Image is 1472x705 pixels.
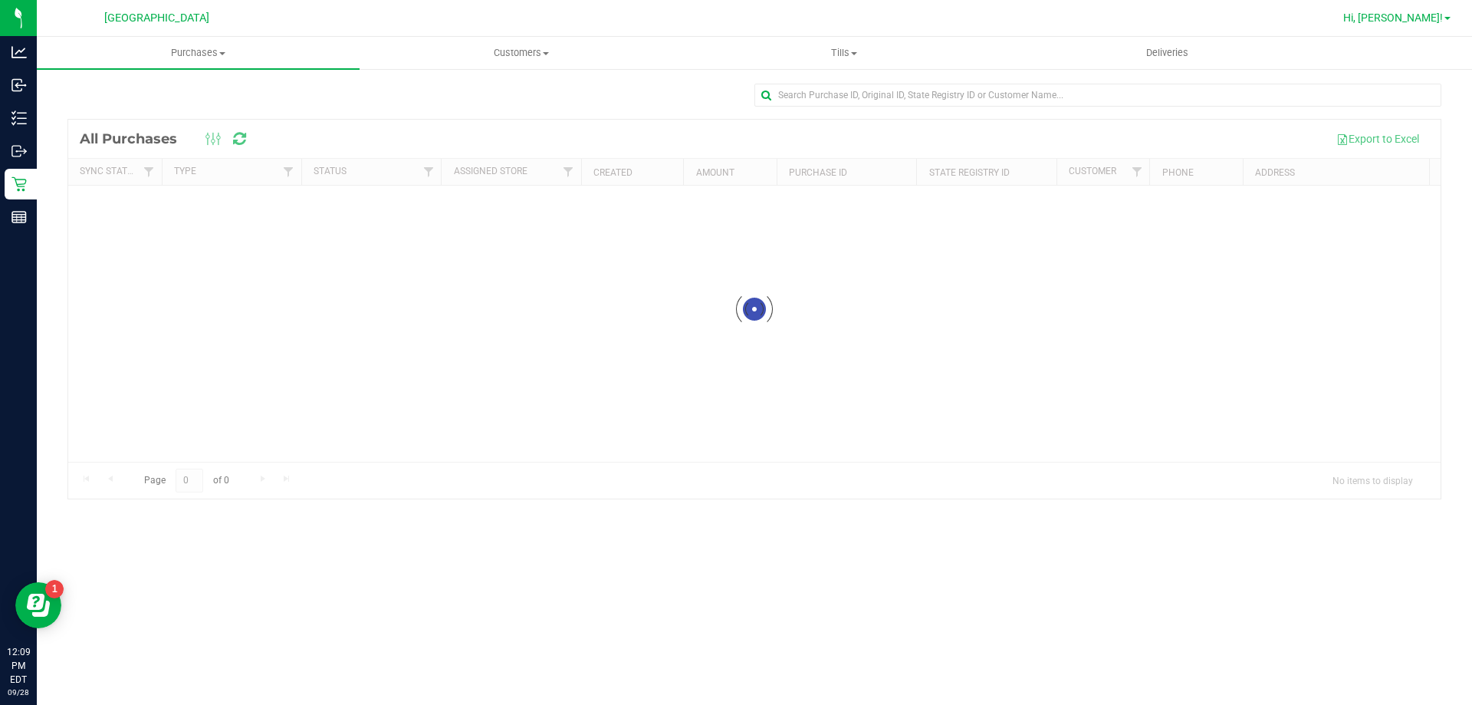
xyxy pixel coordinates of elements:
inline-svg: Outbound [11,143,27,159]
a: Customers [360,37,682,69]
inline-svg: Inbound [11,77,27,93]
span: Tills [683,46,1004,60]
inline-svg: Inventory [11,110,27,126]
inline-svg: Analytics [11,44,27,60]
a: Deliveries [1006,37,1329,69]
span: Deliveries [1125,46,1209,60]
span: Customers [360,46,682,60]
inline-svg: Reports [11,209,27,225]
span: Purchases [37,46,360,60]
input: Search Purchase ID, Original ID, State Registry ID or Customer Name... [754,84,1441,107]
p: 09/28 [7,687,30,698]
span: [GEOGRAPHIC_DATA] [104,12,209,25]
iframe: Resource center unread badge [45,580,64,598]
a: Purchases [37,37,360,69]
a: Tills [682,37,1005,69]
p: 12:09 PM EDT [7,645,30,687]
span: Hi, [PERSON_NAME]! [1343,12,1443,24]
inline-svg: Retail [11,176,27,192]
iframe: Resource center [15,582,61,628]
